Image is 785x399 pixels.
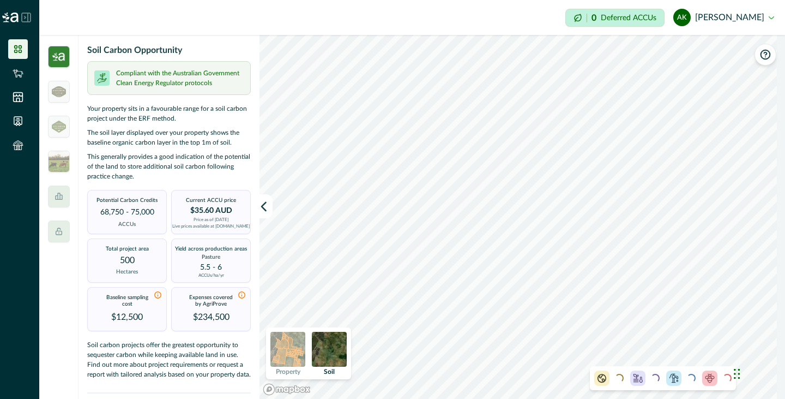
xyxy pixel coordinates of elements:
img: Logo [2,13,19,22]
img: soil preview [312,332,347,367]
div: Drag [734,358,740,390]
p: Soil [324,368,335,375]
p: Pasture [202,253,220,261]
img: greenham_logo-5a2340bd.png [52,86,66,97]
p: 500 [120,255,135,266]
a: Live prices available at [DOMAIN_NAME] [172,224,250,229]
p: Yield across production areas [175,246,247,252]
p: $35.60 AUD [190,207,232,215]
p: ACCUs/ha/yr [198,273,224,278]
p: Soil carbon projects offer the greatest opportunity to sequester carbon while keeping available l... [87,340,251,386]
p: $234,500 [193,311,230,324]
p: Price as of [DATE] [194,218,228,222]
p: Baseline sampling cost [102,294,153,307]
p: 5.5 - 6 [200,264,222,271]
iframe: Chat Widget [730,347,785,399]
button: Adeline Kosim[PERSON_NAME] [673,4,774,31]
img: insight_readygraze-175b0a17.jpg [48,151,70,172]
p: The soil layer displayed over your property shows the baseline organic carbon layer in the top 1m... [87,128,251,147]
p: Potential Carbon Credits [96,197,158,204]
p: Soil Carbon Opportunity [87,44,182,57]
img: greenham_never_ever-a684a177.png [52,121,66,132]
canvas: Map [259,35,777,399]
p: Property [276,368,300,375]
img: property preview [270,332,305,367]
p: Current ACCU price [186,197,236,204]
p: Total project area [106,246,149,252]
p: 0 [591,14,596,22]
p: ACCUs [118,221,136,229]
a: Mapbox logo [263,383,311,396]
p: Your property sits in a favourable range for a soil carbon project under the ERF method. [87,104,251,123]
p: Hectares [116,268,138,276]
p: Deferred ACCUs [601,14,656,22]
p: This generally provides a good indication of the potential of the land to store additional soil c... [87,152,251,181]
p: Compliant with the Australian Government Clean Energy Regulator protocols [116,68,244,88]
p: 68,750 - 75,000 [100,207,154,218]
p: $12,500 [111,311,143,324]
img: insight_carbon-39e2b7a3.png [48,46,70,68]
p: Expenses covered by AgriProve [186,294,237,307]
